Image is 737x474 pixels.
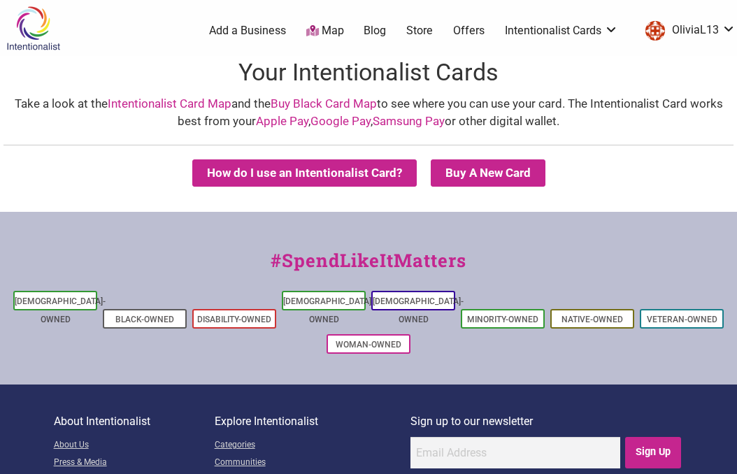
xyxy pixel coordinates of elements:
[215,412,410,431] p: Explore Intentionalist
[54,454,215,472] a: Press & Media
[561,315,623,324] a: Native-Owned
[54,412,215,431] p: About Intentionalist
[431,159,545,187] summary: Buy A New Card
[373,114,445,128] a: Samsung Pay
[54,437,215,454] a: About Us
[406,23,433,38] a: Store
[14,95,723,131] div: Take a look at the and the to see where you can use your card. The Intentionalist Card works best...
[410,437,620,468] input: Email Address
[115,315,174,324] a: Black-Owned
[647,315,717,324] a: Veteran-Owned
[192,159,417,187] button: How do I use an Intentionalist Card?
[410,412,684,431] p: Sign up to our newsletter
[215,454,410,472] a: Communities
[373,296,464,324] a: [DEMOGRAPHIC_DATA]-Owned
[209,23,286,38] a: Add a Business
[197,315,271,324] a: Disability-Owned
[271,96,377,110] a: Buy Black Card Map
[336,340,401,350] a: Woman-Owned
[256,114,308,128] a: Apple Pay
[15,296,106,324] a: [DEMOGRAPHIC_DATA]-Owned
[283,296,374,324] a: [DEMOGRAPHIC_DATA]-Owned
[453,23,485,38] a: Offers
[306,23,344,39] a: Map
[505,23,618,38] a: Intentionalist Cards
[215,437,410,454] a: Categories
[467,315,538,324] a: Minority-Owned
[310,114,371,128] a: Google Pay
[108,96,231,110] a: Intentionalist Card Map
[364,23,386,38] a: Blog
[625,437,682,468] input: Sign Up
[638,18,736,43] a: OliviaL13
